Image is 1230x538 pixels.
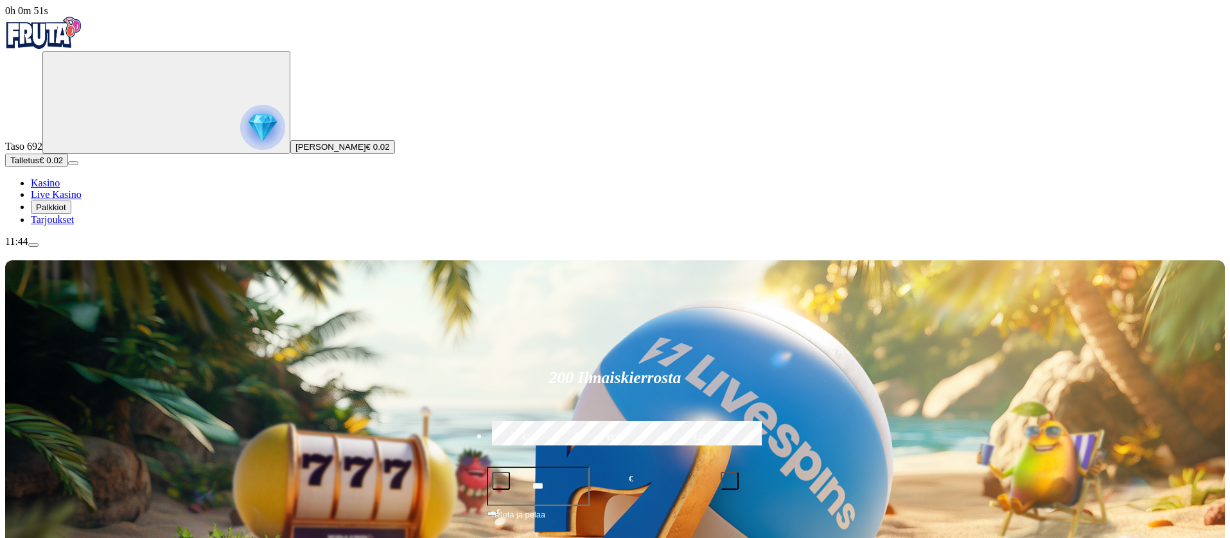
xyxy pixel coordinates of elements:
a: Tarjoukset [31,214,74,225]
span: Taso 692 [5,141,42,152]
button: Palkkiot [31,201,71,214]
label: €50 [489,419,568,456]
button: Talleta ja pelaa [487,508,744,532]
button: plus icon [721,472,739,490]
span: Talleta ja pelaa [491,508,545,532]
button: Talletusplus icon€ 0.02 [5,154,68,167]
span: € 0.02 [366,142,390,152]
button: [PERSON_NAME]€ 0.02 [290,140,395,154]
span: € [497,507,501,515]
a: Kasino [31,177,60,188]
button: reward progress [42,51,290,154]
img: Fruta [5,17,82,49]
button: menu [28,243,39,247]
label: €150 [575,419,655,456]
span: Palkkiot [36,202,66,212]
span: 11:44 [5,236,28,247]
span: € 0.02 [39,156,63,165]
img: reward progress [240,105,285,150]
span: [PERSON_NAME] [295,142,366,152]
a: Fruta [5,40,82,51]
span: € [629,473,633,485]
span: Talletus [10,156,39,165]
label: €250 [662,419,741,456]
nav: Main menu [5,177,1225,226]
a: Live Kasino [31,189,82,200]
span: user session time [5,5,48,16]
button: minus icon [492,472,510,490]
button: menu [68,161,78,165]
nav: Primary [5,17,1225,226]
